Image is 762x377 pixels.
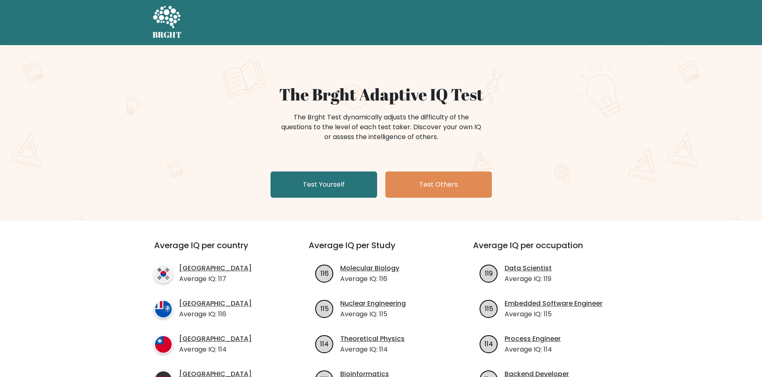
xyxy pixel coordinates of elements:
img: country [154,300,173,318]
text: 115 [321,304,329,313]
a: [GEOGRAPHIC_DATA] [179,334,252,344]
h1: The Brght Adaptive IQ Test [181,85,581,104]
a: Test Others [385,171,492,198]
h5: BRGHT [152,30,182,40]
p: Average IQ: 116 [179,309,252,319]
h3: Average IQ per Study [309,240,453,260]
a: [GEOGRAPHIC_DATA] [179,299,252,308]
p: Average IQ: 116 [340,274,399,284]
p: Average IQ: 114 [179,345,252,354]
a: Molecular Biology [340,263,399,273]
a: BRGHT [152,3,182,42]
text: 119 [485,268,493,278]
a: Test Yourself [271,171,377,198]
h3: Average IQ per country [154,240,279,260]
p: Average IQ: 119 [505,274,552,284]
text: 114 [484,339,493,348]
p: Average IQ: 117 [179,274,252,284]
p: Average IQ: 114 [505,345,561,354]
h3: Average IQ per occupation [473,240,618,260]
p: Average IQ: 115 [340,309,406,319]
a: Process Engineer [505,334,561,344]
a: Theoretical Physics [340,334,405,344]
text: 114 [320,339,329,348]
a: Data Scientist [505,263,552,273]
img: country [154,265,173,283]
img: country [154,335,173,354]
text: 115 [485,304,493,313]
div: The Brght Test dynamically adjusts the difficulty of the questions to the level of each test take... [279,112,484,142]
a: Nuclear Engineering [340,299,406,308]
p: Average IQ: 114 [340,345,405,354]
text: 116 [321,268,329,278]
a: [GEOGRAPHIC_DATA] [179,263,252,273]
a: Embedded Software Engineer [505,299,603,308]
p: Average IQ: 115 [505,309,603,319]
